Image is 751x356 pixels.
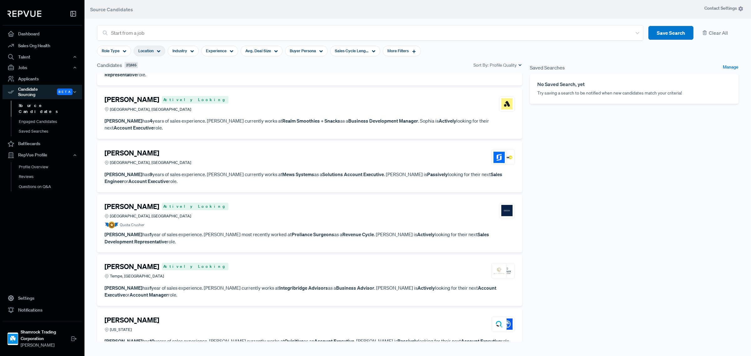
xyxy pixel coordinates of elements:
[162,263,228,270] span: Actively Looking
[417,231,435,237] strong: Actively
[11,117,90,127] a: Engaged Candidates
[105,95,159,104] h4: [PERSON_NAME]
[501,318,513,330] img: Appspace
[105,262,159,271] h4: [PERSON_NAME]
[723,64,738,71] a: Manage
[493,318,505,330] img: Quisitive
[105,338,142,344] strong: [PERSON_NAME]
[11,101,90,117] a: Source Candidates
[3,40,82,52] a: Sales Org Health
[114,125,154,131] strong: Account Executive
[284,338,304,344] strong: Quisitive
[501,98,513,109] img: Attentive
[162,203,228,210] span: Actively Looking
[21,342,71,348] span: [PERSON_NAME]
[110,213,191,219] span: [GEOGRAPHIC_DATA], [GEOGRAPHIC_DATA]
[3,85,82,99] button: Candidate Sourcing Beta
[105,221,119,228] img: Quota Badge
[105,284,515,298] p: has year of sales experience. [PERSON_NAME] currently works at as a . [PERSON_NAME] is looking fo...
[336,285,374,291] strong: Business Advisor
[501,205,513,216] img: Greystar
[501,265,513,277] img: Hawx Pest Control
[105,149,159,157] h4: [PERSON_NAME]
[397,338,418,344] strong: Passively
[130,292,168,298] strong: Account Manager
[3,73,82,85] a: Applicants
[128,178,168,184] strong: Account Executive
[105,231,489,245] strong: Sales Development Representative
[102,48,120,54] span: Role Type
[322,171,384,177] strong: Solutions Account Executive
[105,231,142,237] strong: [PERSON_NAME]
[125,62,138,69] span: 27,885
[282,118,340,124] strong: Realm Smoothies + Snacks
[105,338,515,345] p: has years of sales experience. [PERSON_NAME] currently works at as an . [PERSON_NAME] is looking ...
[698,26,738,40] button: Clear All
[3,292,82,304] a: Settings
[3,304,82,316] a: Notifications
[57,89,73,95] span: Beta
[105,202,159,211] h4: [PERSON_NAME]
[245,48,271,54] span: Avg. Deal Size
[342,231,374,237] strong: Revenue Cycle
[162,96,228,104] span: Actively Looking
[150,231,151,237] strong: 1
[439,118,456,124] strong: Actively
[417,285,435,291] strong: Actively
[206,48,227,54] span: Experience
[150,338,155,344] strong: 10
[3,62,82,73] button: Jobs
[3,52,82,62] button: Talent
[473,62,522,69] div: Sort By:
[3,138,82,150] a: Battlecards
[537,90,731,96] p: Try saving a search to be notified when new candidates match your criteria!
[105,231,515,245] p: has year of sales experience. [PERSON_NAME] most recently worked at as a . [PERSON_NAME] is looki...
[105,316,159,324] h4: [PERSON_NAME]
[3,150,82,160] button: RepVue Profile
[150,118,152,124] strong: 4
[110,273,164,279] span: Tempe, [GEOGRAPHIC_DATA]
[3,321,82,351] a: Shamrock Trading CorporationShamrock Trading Corporation[PERSON_NAME]
[21,329,71,342] strong: Shamrock Trading Corporation
[150,171,152,177] strong: 9
[11,126,90,136] a: Saved Searches
[97,61,122,69] span: Candidates
[138,48,154,54] span: Location
[8,334,18,344] img: Shamrock Trading Corporation
[172,48,187,54] span: Industry
[387,48,409,54] span: More Filters
[3,85,82,99] div: Candidate Sourcing
[105,118,142,124] strong: [PERSON_NAME]
[704,5,743,12] span: Contact Settings
[501,152,513,163] img: pharosIQ
[110,106,191,112] span: [GEOGRAPHIC_DATA], [GEOGRAPHIC_DATA]
[105,64,498,78] strong: Sales Development Representative
[648,26,693,40] button: Save Search
[335,48,369,54] span: Sales Cycle Length
[493,265,505,277] img: JR Capital
[110,160,191,165] span: [GEOGRAPHIC_DATA], [GEOGRAPHIC_DATA]
[110,327,132,333] span: [US_STATE]
[150,285,151,291] strong: 1
[11,172,90,182] a: Reviews
[493,152,505,163] img: SiteMinder
[105,117,515,131] p: has years of sales experience. [PERSON_NAME] currently works at as a . Sophia is looking for thei...
[292,231,334,237] strong: Proliance Surgeons
[11,162,90,172] a: Profile Overview
[290,48,316,54] span: Buyer Persona
[348,118,418,124] strong: Business Development Manager
[8,11,41,17] img: RepVue
[490,62,517,69] span: Profile Quality
[427,171,448,177] strong: Passively
[120,222,144,228] span: Quota Crusher
[105,171,142,177] strong: [PERSON_NAME]
[461,338,501,344] strong: Account Executive
[105,171,515,185] p: has years of sales experience. [PERSON_NAME] currently works at as a . [PERSON_NAME] is looking f...
[314,338,354,344] strong: Account Executive
[3,28,82,40] a: Dashboard
[537,81,731,87] h6: No Saved Search, yet
[90,6,133,13] span: Source Candidates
